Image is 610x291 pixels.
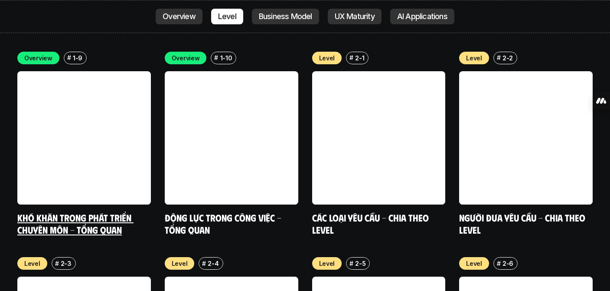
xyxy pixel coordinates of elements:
[73,53,82,63] p: 1-9
[319,259,335,268] p: Level
[390,9,454,24] a: AI Applications
[252,9,319,24] a: Business Model
[165,212,284,235] a: Động lực trong công việc - Tổng quan
[208,259,219,268] p: 2-4
[156,9,202,24] a: Overview
[211,9,243,24] a: Level
[319,53,335,63] p: Level
[502,53,513,63] p: 2-2
[55,260,59,267] h6: #
[312,212,431,235] a: Các loại yêu cầu - Chia theo level
[355,259,365,268] p: 2-5
[259,12,312,21] p: Business Model
[17,212,134,235] a: Khó khăn trong phát triển chuyên môn - Tổng quan
[172,259,188,268] p: Level
[218,12,236,21] p: Level
[24,259,40,268] p: Level
[466,259,482,268] p: Level
[24,53,52,63] p: Overview
[497,260,501,267] h6: #
[349,260,353,267] h6: #
[220,53,232,63] p: 1-10
[328,9,382,24] a: UX Maturity
[61,259,72,268] p: 2-3
[497,54,501,61] h6: #
[202,260,206,267] h6: #
[67,54,71,61] h6: #
[172,53,200,63] p: Overview
[355,53,364,63] p: 2-1
[335,12,375,21] p: UX Maturity
[459,212,587,235] a: Người đưa yêu cầu - Chia theo Level
[349,54,353,61] h6: #
[397,12,447,21] p: AI Applications
[214,54,218,61] h6: #
[502,259,513,268] p: 2-6
[163,12,196,21] p: Overview
[466,53,482,63] p: Level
